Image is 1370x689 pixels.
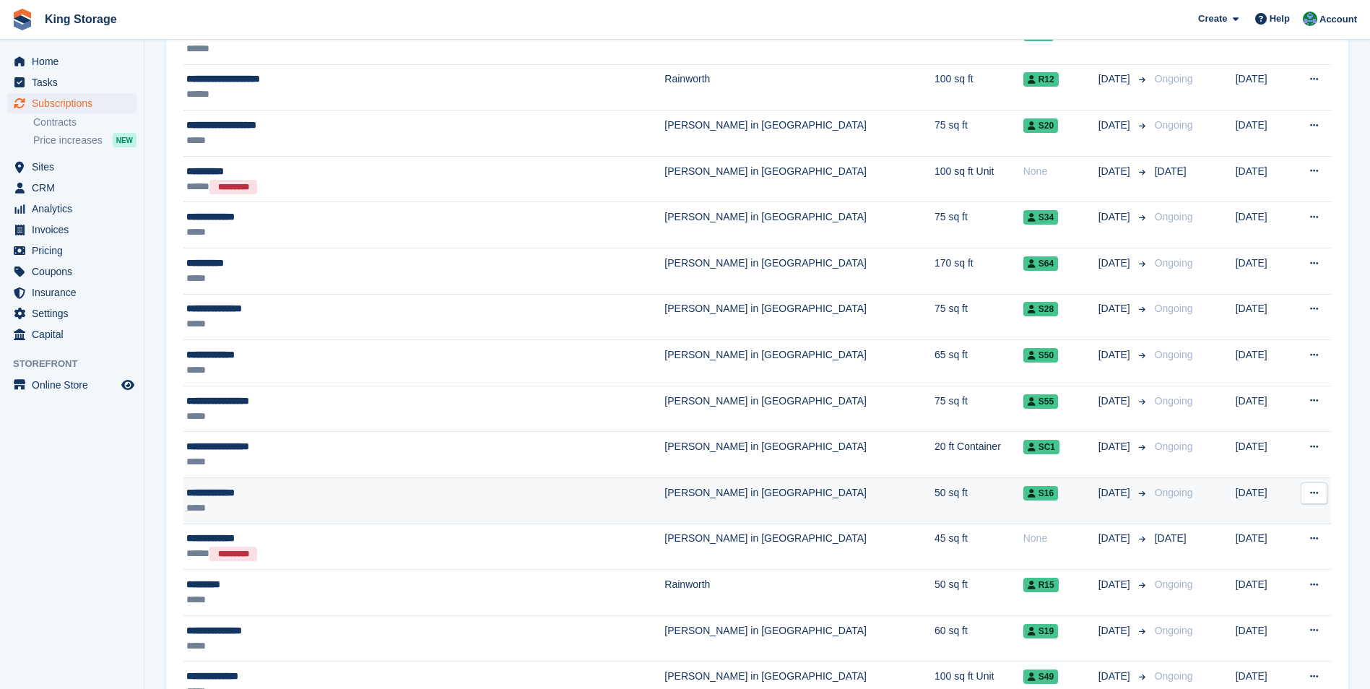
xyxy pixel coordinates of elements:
[33,134,103,147] span: Price increases
[1098,669,1133,684] span: [DATE]
[1098,256,1133,271] span: [DATE]
[664,615,935,662] td: [PERSON_NAME] in [GEOGRAPHIC_DATA]
[1098,209,1133,225] span: [DATE]
[32,93,118,113] span: Subscriptions
[1098,531,1133,546] span: [DATE]
[1155,349,1193,360] span: Ongoing
[935,570,1023,616] td: 50 sq ft
[7,157,136,177] a: menu
[1236,202,1291,248] td: [DATE]
[1236,477,1291,524] td: [DATE]
[664,386,935,432] td: [PERSON_NAME] in [GEOGRAPHIC_DATA]
[1023,302,1058,316] span: S28
[39,7,123,31] a: King Storage
[935,340,1023,386] td: 65 sq ft
[7,93,136,113] a: menu
[935,248,1023,294] td: 170 sq ft
[1098,347,1133,363] span: [DATE]
[1155,165,1187,177] span: [DATE]
[1155,487,1193,498] span: Ongoing
[1270,12,1290,26] span: Help
[1023,210,1058,225] span: S34
[1236,294,1291,340] td: [DATE]
[1319,12,1357,27] span: Account
[1023,118,1058,133] span: S20
[664,19,935,65] td: Rainworth
[33,116,136,129] a: Contracts
[1098,394,1133,409] span: [DATE]
[32,199,118,219] span: Analytics
[1023,669,1058,684] span: S49
[1023,624,1058,638] span: S19
[7,72,136,92] a: menu
[1155,73,1193,84] span: Ongoing
[1236,156,1291,202] td: [DATE]
[935,386,1023,432] td: 75 sq ft
[1155,303,1193,314] span: Ongoing
[7,178,136,198] a: menu
[12,9,33,30] img: stora-icon-8386f47178a22dfd0bd8f6a31ec36ba5ce8667c1dd55bd0f319d3a0aa187defe.svg
[1236,615,1291,662] td: [DATE]
[1155,257,1193,269] span: Ongoing
[32,157,118,177] span: Sites
[32,72,118,92] span: Tasks
[1236,248,1291,294] td: [DATE]
[664,432,935,478] td: [PERSON_NAME] in [GEOGRAPHIC_DATA]
[7,282,136,303] a: menu
[1236,340,1291,386] td: [DATE]
[1023,164,1098,179] div: None
[13,357,144,371] span: Storefront
[1098,439,1133,454] span: [DATE]
[33,132,136,148] a: Price increases NEW
[32,303,118,324] span: Settings
[7,303,136,324] a: menu
[7,51,136,71] a: menu
[1236,432,1291,478] td: [DATE]
[7,375,136,395] a: menu
[935,615,1023,662] td: 60 sq ft
[1198,12,1227,26] span: Create
[1098,577,1133,592] span: [DATE]
[1236,64,1291,110] td: [DATE]
[7,199,136,219] a: menu
[1023,440,1059,454] span: SC1
[1155,441,1193,452] span: Ongoing
[935,477,1023,524] td: 50 sq ft
[1098,485,1133,500] span: [DATE]
[935,432,1023,478] td: 20 ft Container
[935,19,1023,65] td: 75 sq ft
[1155,532,1187,544] span: [DATE]
[113,133,136,147] div: NEW
[1098,71,1133,87] span: [DATE]
[664,477,935,524] td: [PERSON_NAME] in [GEOGRAPHIC_DATA]
[1155,578,1193,590] span: Ongoing
[935,294,1023,340] td: 75 sq ft
[1236,110,1291,157] td: [DATE]
[1236,524,1291,570] td: [DATE]
[7,240,136,261] a: menu
[32,375,118,395] span: Online Store
[935,64,1023,110] td: 100 sq ft
[1155,625,1193,636] span: Ongoing
[664,202,935,248] td: [PERSON_NAME] in [GEOGRAPHIC_DATA]
[935,156,1023,202] td: 100 sq ft Unit
[32,220,118,240] span: Invoices
[1023,394,1058,409] span: S55
[935,202,1023,248] td: 75 sq ft
[1023,256,1058,271] span: S64
[1023,578,1059,592] span: R15
[7,261,136,282] a: menu
[1023,348,1058,363] span: S50
[32,324,118,344] span: Capital
[1236,19,1291,65] td: [DATE]
[7,324,136,344] a: menu
[664,248,935,294] td: [PERSON_NAME] in [GEOGRAPHIC_DATA]
[1236,570,1291,616] td: [DATE]
[32,51,118,71] span: Home
[7,220,136,240] a: menu
[1236,386,1291,432] td: [DATE]
[1098,301,1133,316] span: [DATE]
[1023,72,1059,87] span: R12
[664,524,935,570] td: [PERSON_NAME] in [GEOGRAPHIC_DATA]
[32,282,118,303] span: Insurance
